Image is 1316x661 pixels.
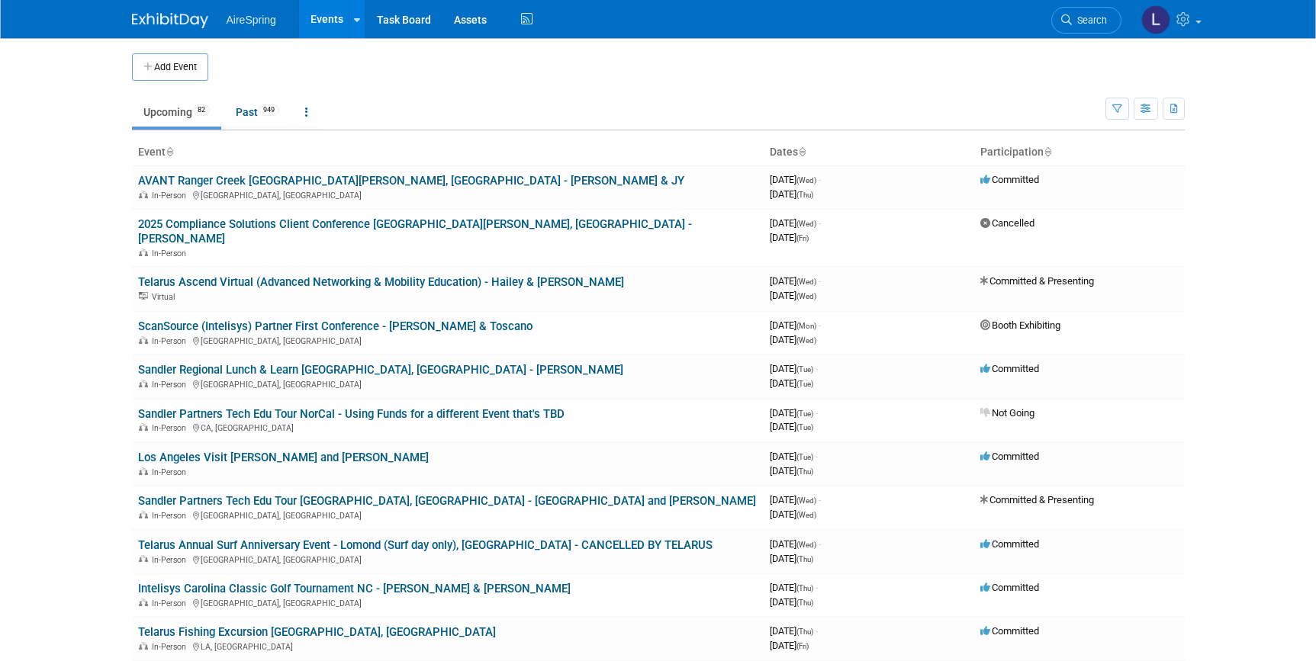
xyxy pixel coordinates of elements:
img: In-Person Event [139,555,148,563]
span: In-Person [152,642,191,652]
span: - [816,625,818,637]
span: Committed [980,363,1039,374]
th: Participation [974,140,1185,165]
span: Not Going [980,407,1034,419]
span: [DATE] [770,553,813,564]
span: In-Person [152,249,191,258]
span: (Wed) [796,511,816,519]
span: (Wed) [796,176,816,185]
span: (Wed) [796,220,816,228]
button: Add Event [132,53,208,81]
span: (Tue) [796,423,813,432]
span: (Thu) [796,584,813,592]
span: [DATE] [770,596,813,608]
a: Sort by Event Name [166,146,173,158]
span: In-Person [152,598,191,608]
img: ExhibitDay [132,13,208,28]
span: Committed [980,538,1039,550]
span: (Thu) [796,555,813,563]
img: Virtual Event [139,292,148,300]
img: In-Person Event [139,336,148,344]
img: In-Person Event [139,511,148,518]
span: Committed [980,451,1039,462]
span: - [816,363,818,374]
span: [DATE] [770,494,821,505]
span: Committed [980,625,1039,637]
span: - [819,275,821,287]
a: ScanSource (Intelisys) Partner First Conference - [PERSON_NAME] & Toscano [138,319,533,333]
span: [DATE] [770,334,816,345]
span: (Thu) [796,467,813,476]
span: [DATE] [770,290,816,301]
img: In-Person Event [139,249,148,256]
img: In-Person Event [139,598,148,606]
span: [DATE] [770,188,813,200]
span: [DATE] [770,451,818,462]
span: Committed [980,582,1039,593]
th: Dates [764,140,974,165]
span: - [819,538,821,550]
span: (Thu) [796,627,813,636]
img: In-Person Event [139,380,148,387]
div: [GEOGRAPHIC_DATA], [GEOGRAPHIC_DATA] [138,334,758,346]
span: [DATE] [770,363,818,374]
span: (Fri) [796,234,809,242]
span: Booth Exhibiting [980,319,1060,331]
div: [GEOGRAPHIC_DATA], [GEOGRAPHIC_DATA] [138,553,758,565]
span: [DATE] [770,625,818,637]
a: Sort by Participation Type [1044,146,1051,158]
span: In-Person [152,511,191,521]
span: Committed & Presenting [980,275,1094,287]
span: (Thu) [796,191,813,199]
span: (Wed) [796,336,816,345]
span: (Wed) [796,496,816,505]
a: Sort by Start Date [798,146,806,158]
th: Event [132,140,764,165]
a: Sandler Partners Tech Edu Tour [GEOGRAPHIC_DATA], [GEOGRAPHIC_DATA] - [GEOGRAPHIC_DATA] and [PERS... [138,494,756,508]
div: [GEOGRAPHIC_DATA], [GEOGRAPHIC_DATA] [138,188,758,201]
img: In-Person Event [139,423,148,431]
span: (Tue) [796,409,813,418]
span: In-Person [152,555,191,565]
span: (Tue) [796,380,813,388]
span: In-Person [152,191,191,201]
div: [GEOGRAPHIC_DATA], [GEOGRAPHIC_DATA] [138,377,758,390]
span: [DATE] [770,275,821,287]
span: (Tue) [796,453,813,461]
span: - [819,319,821,331]
span: [DATE] [770,582,818,593]
div: LA, [GEOGRAPHIC_DATA] [138,640,758,652]
span: (Wed) [796,541,816,549]
a: Upcoming82 [132,98,221,127]
span: Cancelled [980,217,1034,229]
a: Telarus Annual Surf Anniversary Event - Lomond (Surf day only), [GEOGRAPHIC_DATA] - CANCELLED BY ... [138,538,713,552]
span: [DATE] [770,509,816,520]
span: - [819,174,821,185]
span: 82 [193,104,210,116]
span: Committed [980,174,1039,185]
a: 2025 Compliance Solutions Client Conference [GEOGRAPHIC_DATA][PERSON_NAME], [GEOGRAPHIC_DATA] - [... [138,217,692,245]
span: (Wed) [796,292,816,300]
span: [DATE] [770,640,809,651]
span: Committed & Presenting [980,494,1094,505]
span: Virtual [152,292,179,302]
a: Intelisys Carolina Classic Golf Tournament NC - [PERSON_NAME] & [PERSON_NAME] [138,582,571,595]
span: (Thu) [796,598,813,607]
span: [DATE] [770,232,809,243]
a: Sandler Regional Lunch & Learn [GEOGRAPHIC_DATA], [GEOGRAPHIC_DATA] - [PERSON_NAME] [138,363,623,377]
span: - [819,494,821,505]
div: CA, [GEOGRAPHIC_DATA] [138,421,758,433]
span: [DATE] [770,377,813,389]
a: Search [1051,7,1121,34]
img: In-Person Event [139,642,148,650]
div: [GEOGRAPHIC_DATA], [GEOGRAPHIC_DATA] [138,596,758,608]
span: [DATE] [770,538,821,550]
img: In-Person Event [139,191,148,198]
span: (Fri) [796,642,809,650]
span: [DATE] [770,174,821,185]
img: In-Person Event [139,467,148,475]
span: 949 [259,104,279,116]
span: (Wed) [796,278,816,286]
span: [DATE] [770,465,813,476]
span: AireSpring [227,14,276,26]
